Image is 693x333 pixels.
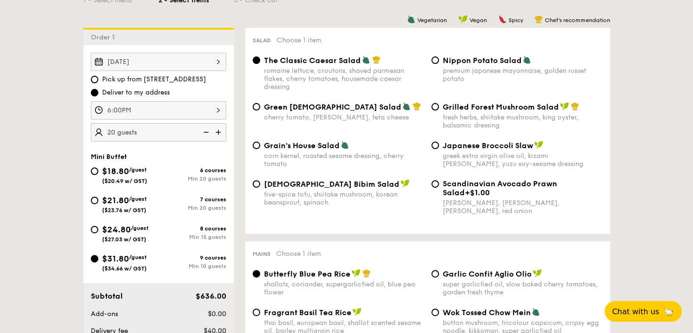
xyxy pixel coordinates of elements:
span: $24.80 [102,224,131,235]
div: 8 courses [159,225,226,232]
span: /guest [129,254,147,261]
span: Salad [253,37,271,44]
span: Chef's recommendation [545,17,610,24]
img: icon-vegan.f8ff3823.svg [560,102,569,111]
input: Event date [91,53,226,71]
img: icon-vegan.f8ff3823.svg [458,15,468,24]
input: Japanese Broccoli Slawgreek extra virgin olive oil, kizami [PERSON_NAME], yuzu soy-sesame dressing [431,142,439,149]
span: /guest [129,196,147,202]
span: Pick up from [STREET_ADDRESS] [102,75,206,84]
input: The Classic Caesar Saladromaine lettuce, croutons, shaved parmesan flakes, cherry tomatoes, house... [253,56,260,64]
input: Event time [91,101,226,119]
div: five-spice tofu, shiitake mushroom, korean beansprout, spinach [264,190,424,206]
img: icon-vegetarian.fe4039eb.svg [407,15,415,24]
span: [DEMOGRAPHIC_DATA] Bibim Salad [264,180,399,189]
span: ($23.76 w/ GST) [102,207,146,214]
span: Choose 1 item [276,250,321,258]
div: 9 courses [159,254,226,261]
input: Fragrant Basil Tea Ricethai basil, european basil, shallot scented sesame oil, barley multigrain ... [253,309,260,316]
img: icon-vegan.f8ff3823.svg [534,141,543,149]
img: icon-chef-hat.a58ddaea.svg [362,269,371,277]
div: Min 20 guests [159,175,226,182]
input: Grain's House Saladcorn kernel, roasted sesame dressing, cherry tomato [253,142,260,149]
div: [PERSON_NAME], [PERSON_NAME], [PERSON_NAME], red onion [443,199,603,215]
span: Vegan [470,17,487,24]
button: Chat with us🦙 [605,301,682,322]
input: Scandinavian Avocado Prawn Salad+$1.00[PERSON_NAME], [PERSON_NAME], [PERSON_NAME], red onion [431,180,439,188]
input: Pick up from [STREET_ADDRESS] [91,76,98,83]
div: 6 courses [159,167,226,174]
div: corn kernel, roasted sesame dressing, cherry tomato [264,152,424,168]
input: $31.80/guest($34.66 w/ GST)9 coursesMin 10 guests [91,255,98,262]
input: Deliver to my address [91,89,98,96]
input: $18.80/guest($20.49 w/ GST)6 coursesMin 20 guests [91,167,98,175]
span: Green [DEMOGRAPHIC_DATA] Salad [264,103,401,111]
span: $21.80 [102,195,129,206]
input: [DEMOGRAPHIC_DATA] Bibim Saladfive-spice tofu, shiitake mushroom, korean beansprout, spinach [253,180,260,188]
span: Mains [253,251,271,257]
span: Grain's House Salad [264,141,340,150]
span: $636.00 [195,292,226,301]
img: icon-spicy.37a8142b.svg [498,15,507,24]
span: Chat with us [612,307,659,316]
div: fresh herbs, shiitake mushroom, king oyster, balsamic dressing [443,113,603,129]
div: cherry tomato, [PERSON_NAME], feta cheese [264,113,424,121]
img: icon-vegetarian.fe4039eb.svg [402,102,411,111]
input: Nippon Potato Saladpremium japanese mayonnaise, golden russet potato [431,56,439,64]
span: Butterfly Blue Pea Rice [264,270,350,278]
div: Min 15 guests [159,234,226,240]
input: Grilled Forest Mushroom Saladfresh herbs, shiitake mushroom, king oyster, balsamic dressing [431,103,439,111]
img: icon-chef-hat.a58ddaea.svg [372,55,381,64]
img: icon-chef-hat.a58ddaea.svg [413,102,421,111]
span: Order 1 [91,33,119,41]
div: super garlicfied oil, slow baked cherry tomatoes, garden fresh thyme [443,280,603,296]
input: Green [DEMOGRAPHIC_DATA] Saladcherry tomato, [PERSON_NAME], feta cheese [253,103,260,111]
img: icon-vegan.f8ff3823.svg [533,269,542,277]
div: greek extra virgin olive oil, kizami [PERSON_NAME], yuzu soy-sesame dressing [443,152,603,168]
input: Butterfly Blue Pea Riceshallots, coriander, supergarlicfied oil, blue pea flower [253,270,260,277]
span: 🦙 [663,306,674,317]
span: Choose 1 item [277,36,321,44]
span: Garlic Confit Aglio Olio [443,270,532,278]
input: $24.80/guest($27.03 w/ GST)8 coursesMin 15 guests [91,226,98,233]
span: /guest [131,225,149,231]
span: Spicy [509,17,523,24]
span: ($20.49 w/ GST) [102,178,147,184]
img: icon-chef-hat.a58ddaea.svg [571,102,579,111]
span: $0.00 [207,310,226,318]
div: shallots, coriander, supergarlicfied oil, blue pea flower [264,280,424,296]
img: icon-vegetarian.fe4039eb.svg [362,55,370,64]
span: Wok Tossed Chow Mein [443,308,531,317]
img: icon-reduce.1d2dbef1.svg [198,123,212,141]
span: /guest [129,166,147,173]
div: Min 10 guests [159,263,226,270]
span: Mini Buffet [91,153,127,161]
input: $21.80/guest($23.76 w/ GST)7 coursesMin 20 guests [91,197,98,204]
img: icon-vegetarian.fe4039eb.svg [341,141,349,149]
img: icon-vegetarian.fe4039eb.svg [532,308,540,316]
span: Vegetarian [417,17,447,24]
div: romaine lettuce, croutons, shaved parmesan flakes, cherry tomatoes, housemade caesar dressing [264,67,424,91]
img: icon-add.58712e84.svg [212,123,226,141]
img: icon-vegetarian.fe4039eb.svg [523,55,531,64]
span: $18.80 [102,166,129,176]
div: 7 courses [159,196,226,203]
span: ($34.66 w/ GST) [102,265,147,272]
span: The Classic Caesar Salad [264,56,361,65]
span: Nippon Potato Salad [443,56,522,65]
div: premium japanese mayonnaise, golden russet potato [443,67,603,83]
span: Deliver to my address [102,88,170,97]
div: Min 20 guests [159,205,226,211]
span: Fragrant Basil Tea Rice [264,308,351,317]
span: Japanese Broccoli Slaw [443,141,533,150]
span: Scandinavian Avocado Prawn Salad [443,179,557,197]
img: icon-chef-hat.a58ddaea.svg [534,15,543,24]
span: Add-ons [91,310,118,318]
img: icon-vegan.f8ff3823.svg [400,179,410,188]
input: Wok Tossed Chow Meinbutton mushroom, tricolour capsicum, cripsy egg noodle, kikkoman, super garli... [431,309,439,316]
input: Number of guests [91,123,226,142]
span: Subtotal [91,292,123,301]
input: Garlic Confit Aglio Oliosuper garlicfied oil, slow baked cherry tomatoes, garden fresh thyme [431,270,439,277]
span: $31.80 [102,254,129,264]
span: Grilled Forest Mushroom Salad [443,103,559,111]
